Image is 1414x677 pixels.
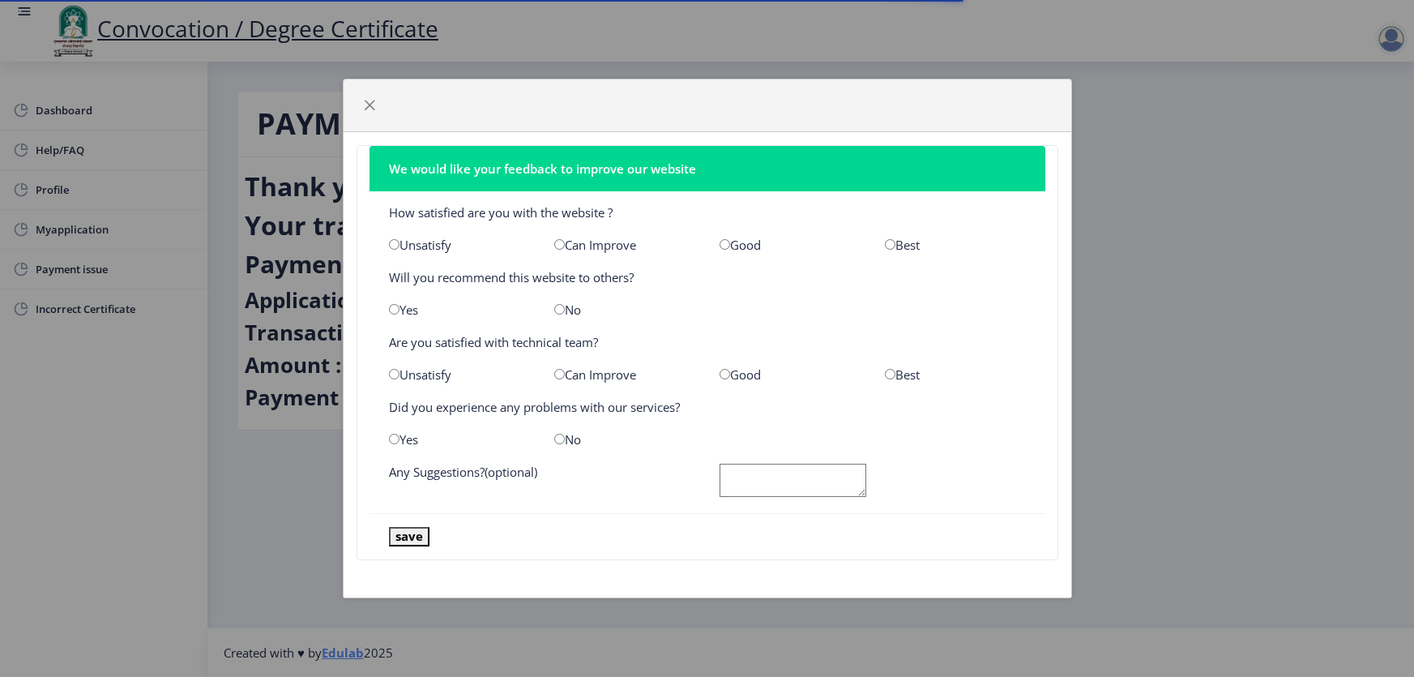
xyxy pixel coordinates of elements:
nb-card-header: We would like your feedback to improve our website [370,146,1045,191]
div: Best [873,366,1038,383]
button: save [389,527,429,546]
div: Will you recommend this website to others? [377,269,1038,285]
div: Did you experience any problems with our services? [377,399,1038,415]
div: Unsatisfy [377,237,542,253]
div: Can Improve [542,237,707,253]
div: Unsatisfy [377,366,542,383]
div: Good [707,237,873,253]
div: No [542,302,707,318]
div: Can Improve [542,366,707,383]
div: How satisfied are you with the website ? [377,204,1038,221]
div: Yes [377,302,542,318]
div: Good [707,366,873,383]
div: Yes [377,431,542,448]
div: Any Suggestions?(optional) [377,464,707,500]
div: Best [873,237,1038,253]
div: No [542,431,707,448]
div: Are you satisfied with technical team? [377,334,1038,350]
